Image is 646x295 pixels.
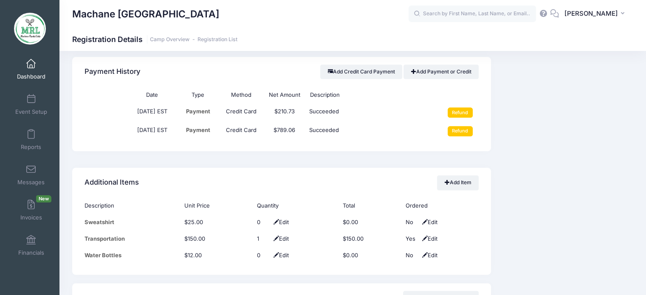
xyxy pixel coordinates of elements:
[401,197,479,214] th: Ordered
[197,37,237,43] a: Registration List
[220,103,263,122] td: Credit Card
[85,60,141,84] h4: Payment History
[320,65,402,79] button: Add Credit Card Payment
[220,87,263,103] th: Method
[559,4,633,24] button: [PERSON_NAME]
[85,230,180,247] td: Transportation
[14,13,46,45] img: Machane Racket Lake
[420,219,437,225] span: Edit
[15,108,47,115] span: Event Setup
[220,122,263,140] td: Credit Card
[271,219,289,225] span: Edit
[257,235,270,243] div: Click Pencil to edit...
[448,107,473,118] input: Refund
[11,160,51,190] a: Messages
[405,235,418,243] div: Yes
[11,230,51,260] a: Financials
[177,122,220,140] td: Payment
[257,218,270,227] div: Click Pencil to edit...
[180,197,253,214] th: Unit Price
[85,247,180,264] td: Water Bottles
[339,214,401,230] td: $0.00
[180,230,253,247] td: $150.00
[263,103,306,122] td: $210.73
[85,171,139,195] h4: Additional Items
[150,37,189,43] a: Camp Overview
[11,90,51,119] a: Event Setup
[180,214,253,230] td: $25.00
[409,6,536,22] input: Search by First Name, Last Name, or Email...
[271,252,289,258] span: Edit
[128,87,177,103] th: Date
[271,235,289,242] span: Edit
[306,122,435,140] td: Succeeded
[21,143,41,151] span: Reports
[306,87,435,103] th: Description
[36,195,51,202] span: New
[20,214,42,221] span: Invoices
[85,197,180,214] th: Description
[437,175,479,190] a: Add Item
[17,179,45,186] span: Messages
[564,9,618,18] span: [PERSON_NAME]
[11,125,51,155] a: Reports
[177,87,220,103] th: Type
[180,247,253,264] td: $12.00
[128,103,177,122] td: [DATE] EST
[177,103,220,122] td: Payment
[11,54,51,84] a: Dashboard
[448,126,473,136] input: Refund
[17,73,45,80] span: Dashboard
[72,35,237,44] h1: Registration Details
[263,122,306,140] td: $789.06
[263,87,306,103] th: Net Amount
[18,249,44,256] span: Financials
[257,251,270,260] div: Click Pencil to edit...
[405,251,418,260] div: No
[405,218,418,227] div: No
[306,103,435,122] td: Succeeded
[253,197,339,214] th: Quantity
[85,214,180,230] td: Sweatshirt
[339,197,401,214] th: Total
[339,247,401,264] td: $0.00
[11,195,51,225] a: InvoicesNew
[128,122,177,140] td: [DATE] EST
[420,235,437,242] span: Edit
[420,252,437,258] span: Edit
[72,4,219,24] h1: Machane [GEOGRAPHIC_DATA]
[339,230,401,247] td: $150.00
[403,65,479,79] a: Add Payment or Credit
